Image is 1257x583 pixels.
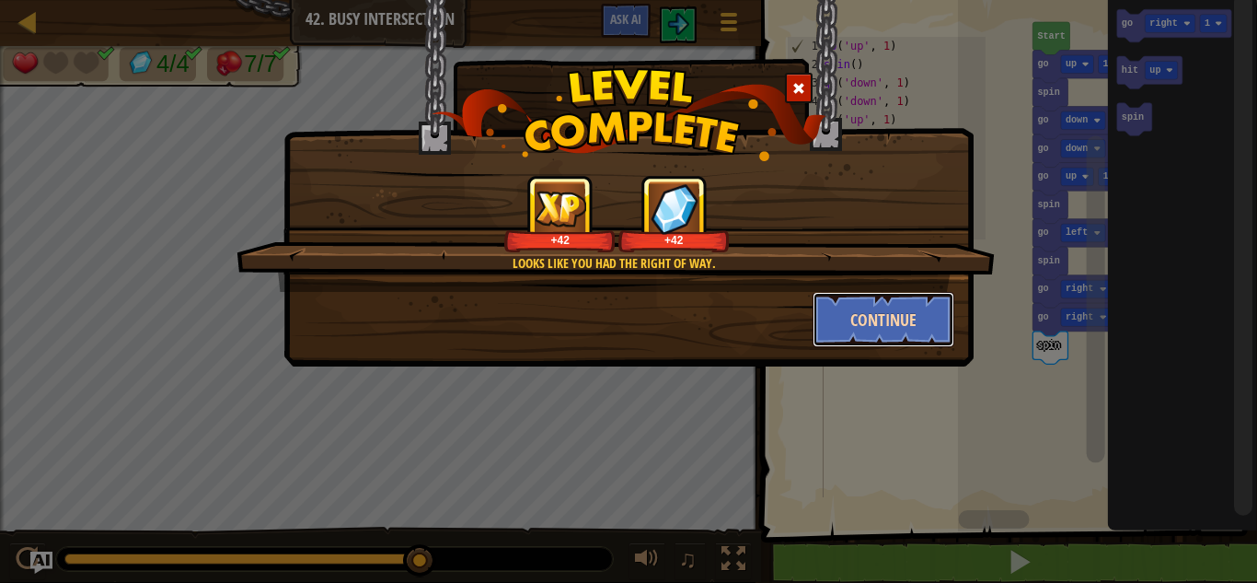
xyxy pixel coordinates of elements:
[622,233,726,247] div: +42
[508,233,612,247] div: +42
[432,68,826,161] img: level_complete.png
[324,254,905,273] div: Looks like you had the right of way.
[535,191,586,227] img: reward_icon_xp.png
[651,183,698,234] img: reward_icon_gems.png
[813,292,955,347] button: Continue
